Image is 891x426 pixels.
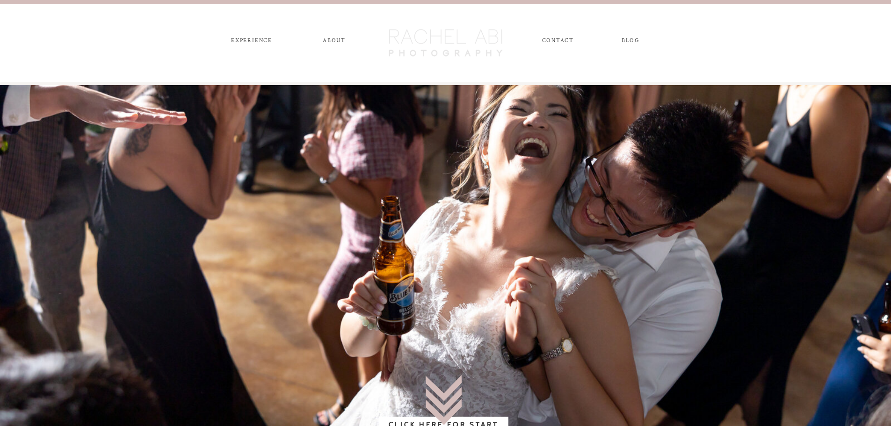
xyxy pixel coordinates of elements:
a: experience [227,37,276,48]
a: CONTACT [542,37,573,48]
a: blog [614,37,648,48]
a: ABOUT [321,37,348,48]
